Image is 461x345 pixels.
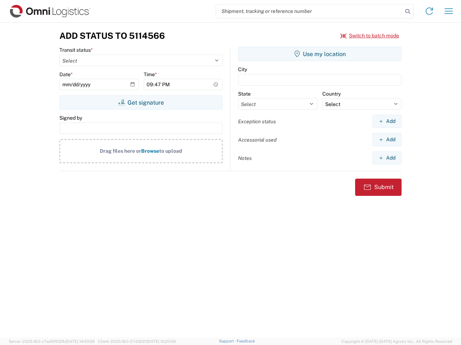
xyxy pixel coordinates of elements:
[238,137,277,143] label: Accessorial used
[66,339,95,344] span: [DATE] 14:43:55
[59,115,82,121] label: Signed by
[238,47,402,61] button: Use my location
[238,66,247,73] label: City
[219,339,237,343] a: Support
[144,71,157,78] label: Time
[59,95,223,110] button: Get signature
[159,148,182,154] span: to upload
[238,118,276,125] label: Exception status
[100,148,141,154] span: Drag files here or
[147,339,176,344] span: [DATE] 10:20:09
[141,148,159,154] span: Browse
[238,91,251,97] label: State
[59,71,73,78] label: Date
[59,47,93,53] label: Transit status
[341,338,452,345] span: Copyright © [DATE]-[DATE] Agistix Inc., All Rights Reserved
[372,133,402,146] button: Add
[9,339,95,344] span: Server: 2025.18.0-c7ad5f513fb
[216,4,403,18] input: Shipment, tracking or reference number
[98,339,176,344] span: Client: 2025.18.0-27d3021
[372,151,402,165] button: Add
[340,30,399,42] button: Switch to batch mode
[372,115,402,128] button: Add
[238,155,252,161] label: Notes
[322,91,341,97] label: Country
[237,339,255,343] a: Feedback
[59,31,165,41] h3: Add Status to 5114566
[355,179,402,196] button: Submit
